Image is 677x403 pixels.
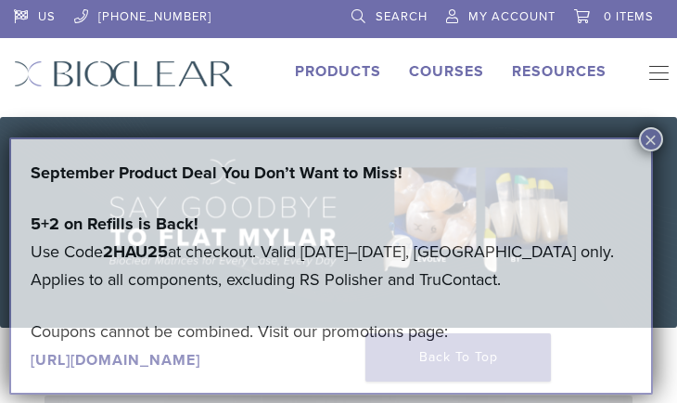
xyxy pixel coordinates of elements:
[31,318,632,373] p: Coupons cannot be combined. Visit our promotions page:
[14,60,234,87] img: Bioclear
[639,127,663,151] button: Close
[409,62,484,81] a: Courses
[295,62,381,81] a: Products
[31,162,402,183] strong: September Product Deal You Don’t Want to Miss!
[634,60,663,95] nav: Primary Navigation
[468,9,556,24] span: My Account
[604,9,654,24] span: 0 items
[376,9,428,24] span: Search
[103,241,168,262] strong: 2HAU25
[31,210,632,293] p: Use Code at checkout. Valid [DATE]–[DATE], [GEOGRAPHIC_DATA] only. Applies to all components, exc...
[512,62,607,81] a: Resources
[31,351,200,370] a: [URL][DOMAIN_NAME]
[31,214,198,234] strong: 5+2 on Refills is Back!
